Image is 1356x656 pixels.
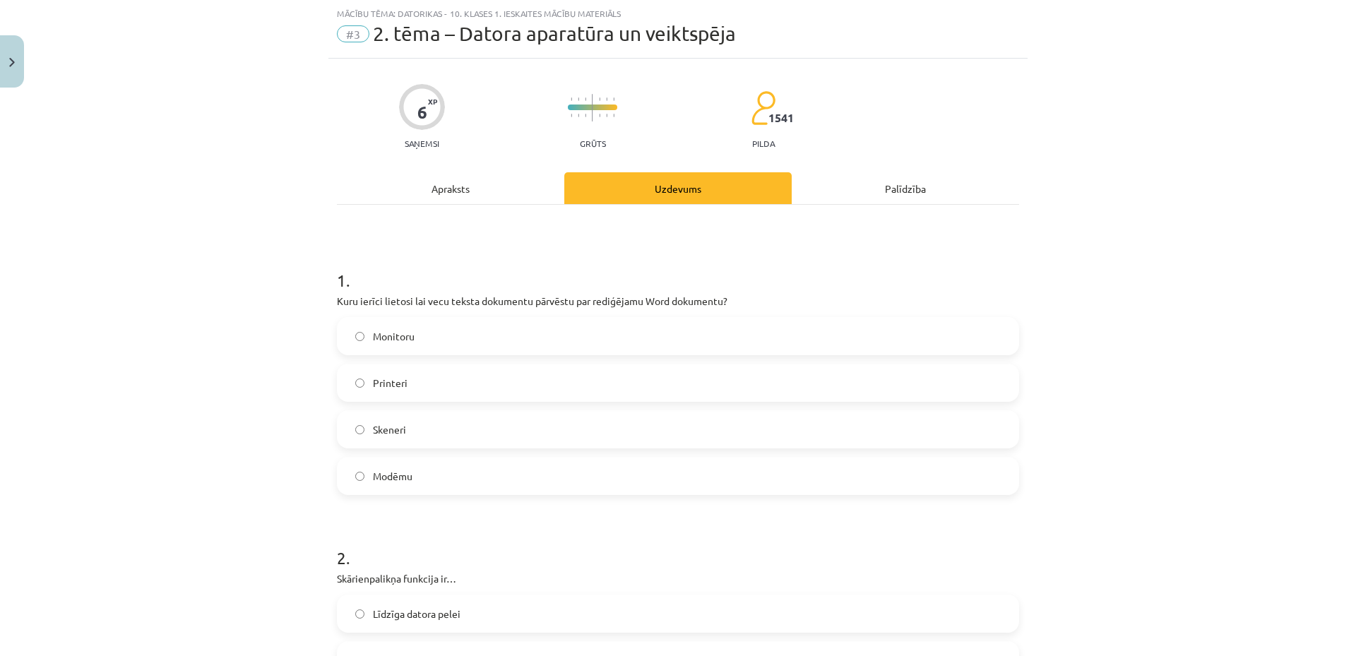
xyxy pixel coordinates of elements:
[337,8,1019,18] div: Mācību tēma: Datorikas - 10. klases 1. ieskaites mācību materiāls
[751,90,775,126] img: students-c634bb4e5e11cddfef0936a35e636f08e4e9abd3cc4e673bd6f9a4125e45ecb1.svg
[337,172,564,204] div: Apraksts
[578,97,579,101] img: icon-short-line-57e1e144782c952c97e751825c79c345078a6d821885a25fce030b3d8c18986b.svg
[337,571,1019,586] p: Skārienpalikņa funkcija ir…
[613,97,614,101] img: icon-short-line-57e1e144782c952c97e751825c79c345078a6d821885a25fce030b3d8c18986b.svg
[564,172,792,204] div: Uzdevums
[355,472,364,481] input: Modēmu
[599,97,600,101] img: icon-short-line-57e1e144782c952c97e751825c79c345078a6d821885a25fce030b3d8c18986b.svg
[373,607,460,621] span: Līdzīga datora pelei
[585,97,586,101] img: icon-short-line-57e1e144782c952c97e751825c79c345078a6d821885a25fce030b3d8c18986b.svg
[373,329,415,344] span: Monitoru
[571,97,572,101] img: icon-short-line-57e1e144782c952c97e751825c79c345078a6d821885a25fce030b3d8c18986b.svg
[337,246,1019,290] h1: 1 .
[606,114,607,117] img: icon-short-line-57e1e144782c952c97e751825c79c345078a6d821885a25fce030b3d8c18986b.svg
[571,114,572,117] img: icon-short-line-57e1e144782c952c97e751825c79c345078a6d821885a25fce030b3d8c18986b.svg
[355,378,364,388] input: Printeri
[613,114,614,117] img: icon-short-line-57e1e144782c952c97e751825c79c345078a6d821885a25fce030b3d8c18986b.svg
[399,138,445,148] p: Saņemsi
[752,138,775,148] p: pilda
[792,172,1019,204] div: Palīdzība
[768,112,794,124] span: 1541
[337,25,369,42] span: #3
[373,469,412,484] span: Modēmu
[373,22,736,45] span: 2. tēma – Datora aparatūra un veiktspēja
[337,523,1019,567] h1: 2 .
[337,294,1019,309] p: Kuru ierīci lietosi lai vecu teksta dokumentu pārvēstu par rediģējamu Word dokumentu?
[9,58,15,67] img: icon-close-lesson-0947bae3869378f0d4975bcd49f059093ad1ed9edebbc8119c70593378902aed.svg
[355,332,364,341] input: Monitoru
[355,425,364,434] input: Skeneri
[578,114,579,117] img: icon-short-line-57e1e144782c952c97e751825c79c345078a6d821885a25fce030b3d8c18986b.svg
[428,97,437,105] span: XP
[585,114,586,117] img: icon-short-line-57e1e144782c952c97e751825c79c345078a6d821885a25fce030b3d8c18986b.svg
[373,376,408,390] span: Printeri
[417,102,427,122] div: 6
[592,94,593,121] img: icon-long-line-d9ea69661e0d244f92f715978eff75569469978d946b2353a9bb055b3ed8787d.svg
[355,609,364,619] input: Līdzīga datora pelei
[580,138,606,148] p: Grūts
[606,97,607,101] img: icon-short-line-57e1e144782c952c97e751825c79c345078a6d821885a25fce030b3d8c18986b.svg
[373,422,406,437] span: Skeneri
[599,114,600,117] img: icon-short-line-57e1e144782c952c97e751825c79c345078a6d821885a25fce030b3d8c18986b.svg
